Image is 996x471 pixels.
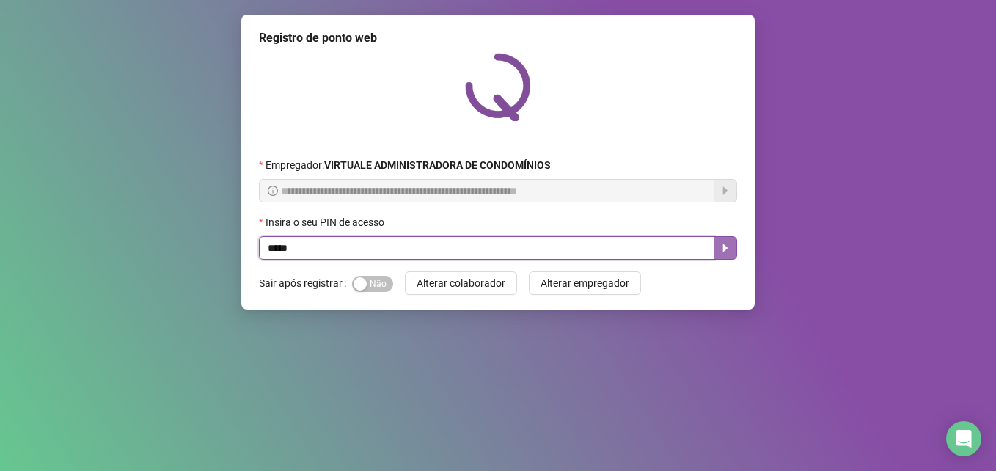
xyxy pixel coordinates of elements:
[465,53,531,121] img: QRPoint
[529,271,641,295] button: Alterar empregador
[259,271,352,295] label: Sair após registrar
[259,214,394,230] label: Insira o seu PIN de acesso
[719,242,731,254] span: caret-right
[259,29,737,47] div: Registro de ponto web
[324,159,551,171] strong: VIRTUALE ADMINISTRADORA DE CONDOMÍNIOS
[541,275,629,291] span: Alterar empregador
[405,271,517,295] button: Alterar colaborador
[946,421,981,456] div: Open Intercom Messenger
[417,275,505,291] span: Alterar colaborador
[266,157,551,173] span: Empregador :
[268,186,278,196] span: info-circle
